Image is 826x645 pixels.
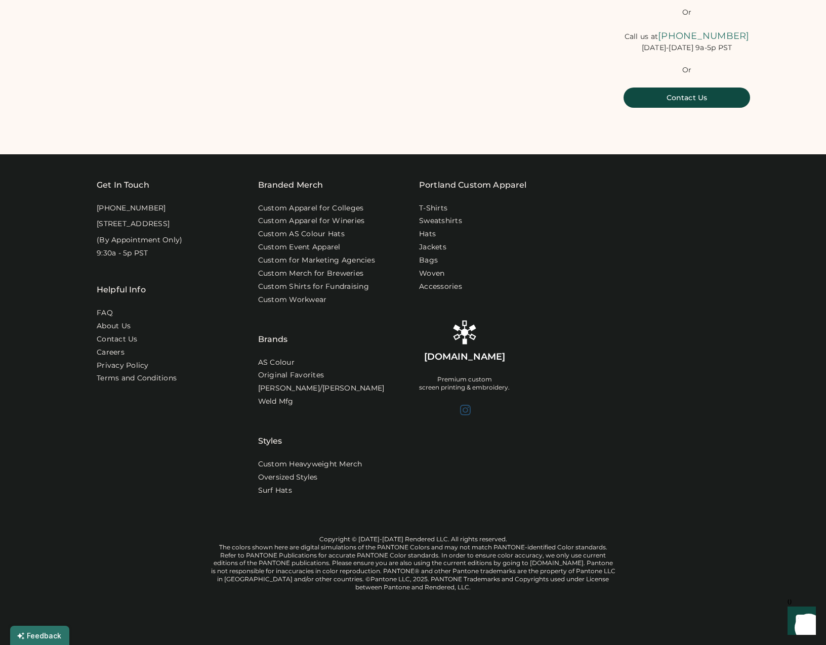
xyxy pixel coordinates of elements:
a: Hats [419,229,436,239]
div: Brands [258,308,288,346]
a: T-Shirts [419,203,447,213]
a: Weld Mfg [258,397,294,407]
div: Branded Merch [258,179,323,191]
font: [PHONE_NUMBER] [658,30,750,41]
div: Terms and Conditions [97,373,177,383]
a: Original Favorites [258,370,324,380]
a: Portland Custom Apparel [419,179,526,191]
a: [PERSON_NAME]/[PERSON_NAME] [258,383,385,394]
div: Helpful Info [97,284,146,296]
div: Or [682,8,692,18]
div: Premium custom screen printing & embroidery. [419,375,510,392]
a: Custom AS Colour Hats [258,229,345,239]
a: Custom Apparel for Wineries [258,216,365,226]
a: FAQ [97,308,113,318]
a: Bags [419,255,438,266]
button: Contact Us [624,88,750,108]
a: About Us [97,321,131,331]
img: Rendered Logo - Screens [452,320,477,345]
a: Custom Workwear [258,295,327,305]
a: Jackets [419,242,446,252]
div: [DOMAIN_NAME] [424,351,505,363]
div: Get In Touch [97,179,149,191]
iframe: Front Chat [778,599,821,643]
a: Privacy Policy [97,361,149,371]
div: Call us at [DATE]-[DATE] 9a-5p PST [573,30,801,53]
a: Custom Event Apparel [258,242,341,252]
div: [STREET_ADDRESS] [97,219,170,229]
a: Custom Heavyweight Merch [258,459,362,469]
a: AS Colour [258,358,295,368]
a: Accessories [419,282,462,292]
a: Surf Hats [258,486,292,496]
div: [PHONE_NUMBER] [97,203,166,213]
div: Or [682,65,692,75]
a: Custom for Marketing Agencies [258,255,375,266]
a: Contact Us [97,334,138,345]
a: Sweatshirts [419,216,462,226]
a: Custom Shirts for Fundraising [258,282,369,292]
div: Styles [258,410,282,447]
div: 9:30a - 5p PST [97,248,148,259]
a: Custom Merch for Breweries [258,269,364,279]
a: Careers [97,348,125,358]
a: Custom Apparel for Colleges [258,203,364,213]
div: Copyright © [DATE]-[DATE] Rendered LLC. All rights reserved. The colors shown here are digital si... [211,535,615,592]
div: (By Appointment Only) [97,235,182,245]
a: Woven [419,269,444,279]
a: Oversized Styles [258,472,318,483]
